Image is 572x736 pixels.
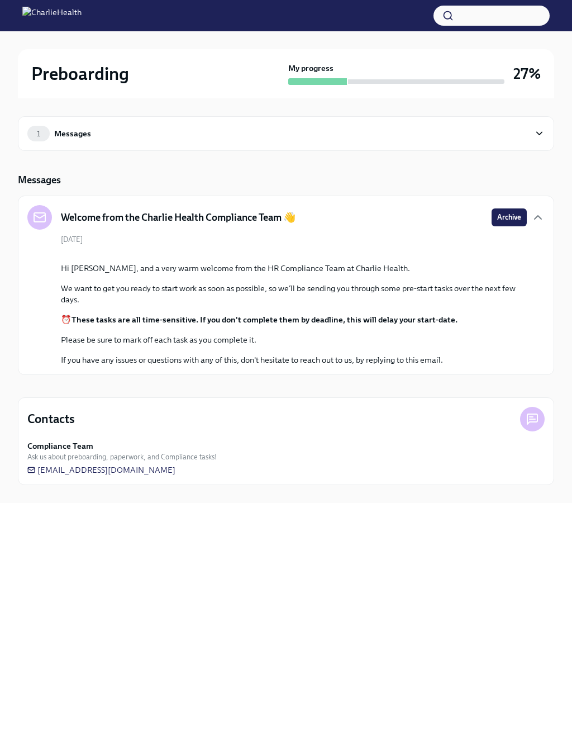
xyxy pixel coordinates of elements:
[18,173,61,187] h5: Messages
[497,212,521,223] span: Archive
[61,234,83,245] span: [DATE]
[27,464,175,476] a: [EMAIL_ADDRESS][DOMAIN_NAME]
[61,263,527,274] p: Hi [PERSON_NAME], and a very warm welcome from the HR Compliance Team at Charlie Health.
[288,63,333,74] strong: My progress
[54,127,91,140] div: Messages
[61,334,527,345] p: Please be sure to mark off each task as you complete it.
[61,354,527,365] p: If you have any issues or questions with any of this, don't hesitate to reach out to us, by reply...
[61,211,295,224] h5: Welcome from the Charlie Health Compliance Team 👋
[492,208,527,226] button: Archive
[27,452,217,462] span: Ask us about preboarding, paperwork, and Compliance tasks!
[513,64,541,84] h3: 27%
[71,315,457,325] strong: These tasks are all time-sensitive. If you don't complete them by deadline, this will delay your ...
[61,283,527,305] p: We want to get you ready to start work as soon as possible, so we'll be sending you through some ...
[30,130,47,138] span: 1
[61,314,527,325] p: ⏰
[27,411,75,428] h4: Contacts
[31,63,129,85] h2: Preboarding
[22,7,82,25] img: CharlieHealth
[27,440,93,452] strong: Compliance Team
